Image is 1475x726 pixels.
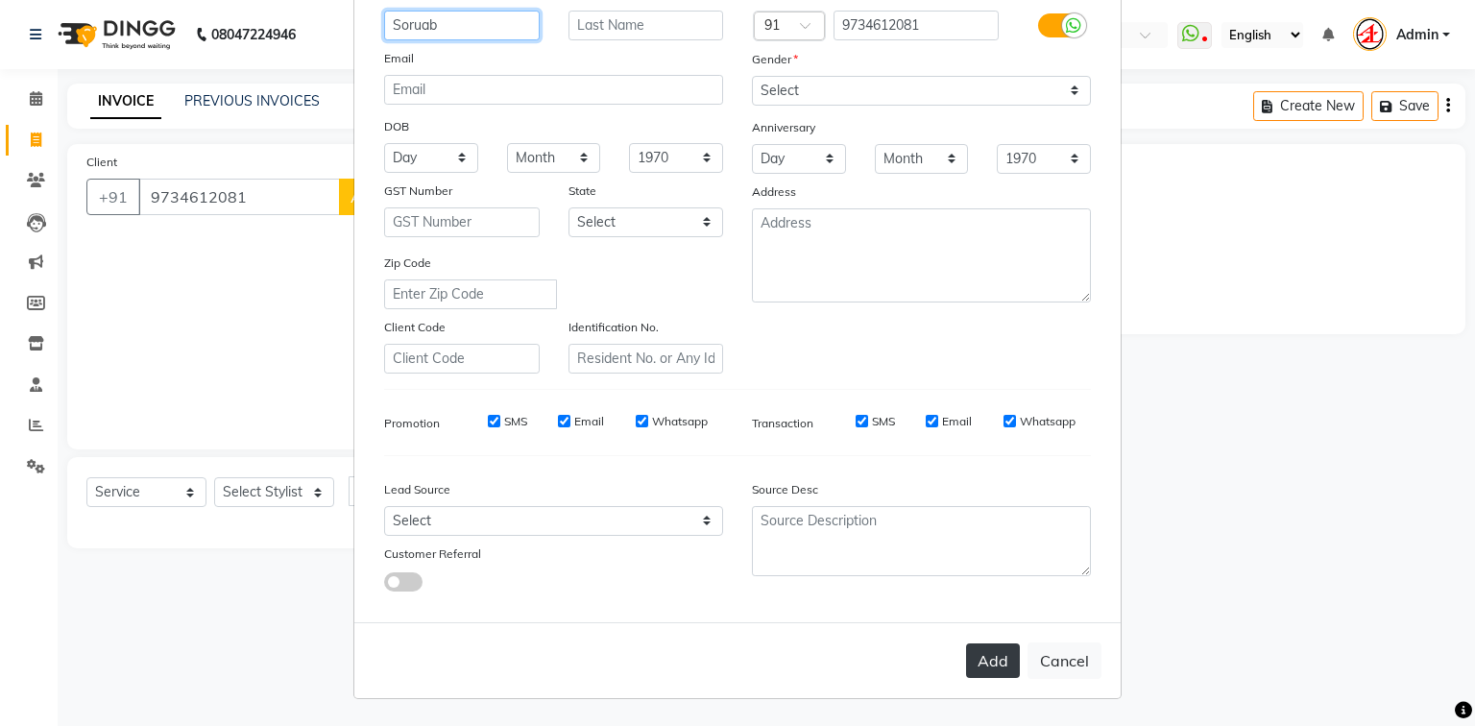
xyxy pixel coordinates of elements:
label: SMS [504,413,527,430]
input: Mobile [834,11,1000,40]
input: First Name [384,11,540,40]
input: Client Code [384,344,540,374]
input: Last Name [568,11,724,40]
label: Whatsapp [652,413,708,430]
label: Transaction [752,415,813,432]
label: GST Number [384,182,452,200]
label: Client Code [384,319,446,336]
label: Lead Source [384,481,450,498]
label: DOB [384,118,409,135]
label: State [568,182,596,200]
button: Add [966,643,1020,678]
input: Resident No. or Any Id [568,344,724,374]
label: Zip Code [384,254,431,272]
button: Cancel [1028,642,1101,679]
label: Whatsapp [1020,413,1076,430]
label: Address [752,183,796,201]
label: Gender [752,51,798,68]
label: Anniversary [752,119,815,136]
input: Email [384,75,723,105]
label: Source Desc [752,481,818,498]
label: Email [384,50,414,67]
label: Email [574,413,604,430]
input: GST Number [384,207,540,237]
label: Identification No. [568,319,659,336]
label: Customer Referral [384,545,481,563]
input: Enter Zip Code [384,279,557,309]
label: Email [942,413,972,430]
label: Promotion [384,415,440,432]
label: SMS [872,413,895,430]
